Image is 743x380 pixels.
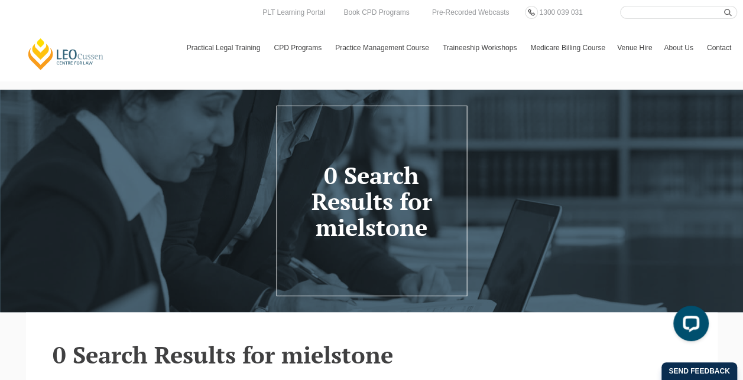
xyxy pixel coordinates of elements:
[53,342,691,368] h2: 0 Search Results for mielstone
[268,31,329,65] a: CPD Programs
[283,162,461,240] h1: 0 Search Results for mielstone
[329,31,437,65] a: Practice Management Course
[664,301,713,350] iframe: LiveChat chat widget
[524,31,611,65] a: Medicare Billing Course
[27,37,105,71] a: [PERSON_NAME] Centre for Law
[536,6,585,19] a: 1300 039 031
[437,31,524,65] a: Traineeship Workshops
[429,6,512,19] a: Pre-Recorded Webcasts
[259,6,328,19] a: PLT Learning Portal
[658,31,700,65] a: About Us
[181,31,268,65] a: Practical Legal Training
[340,6,412,19] a: Book CPD Programs
[611,31,658,65] a: Venue Hire
[701,31,737,65] a: Contact
[539,8,582,17] span: 1300 039 031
